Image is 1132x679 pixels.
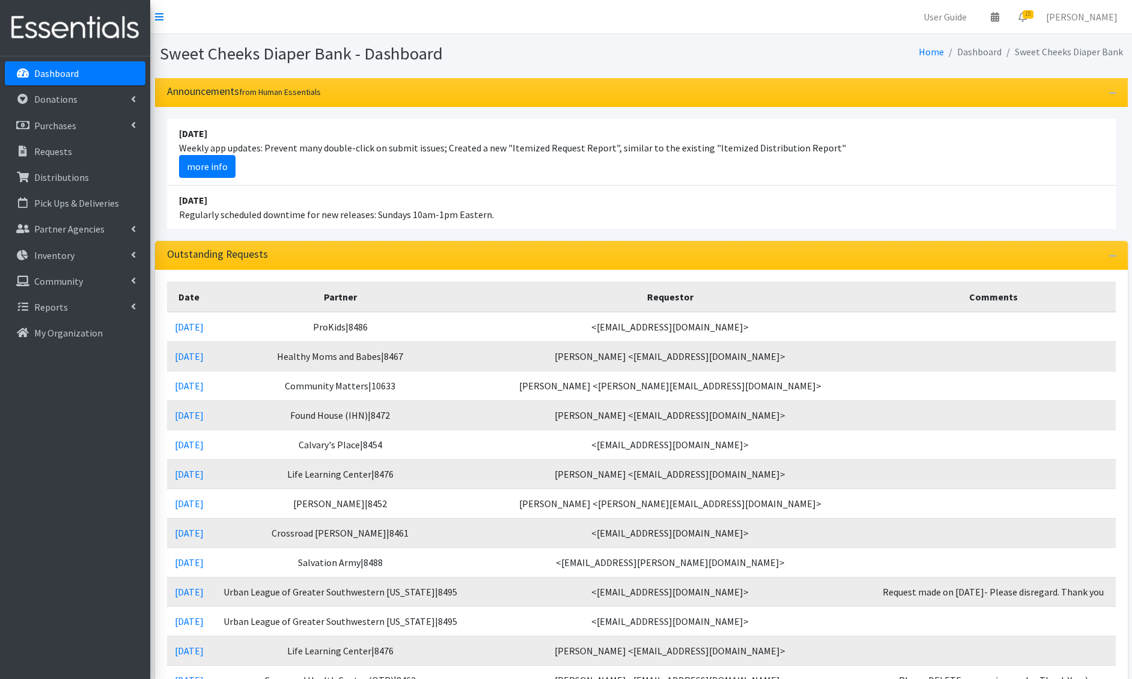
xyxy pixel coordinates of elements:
td: Found House (IHN)|8472 [211,400,469,430]
a: [DATE] [175,498,204,510]
td: [PERSON_NAME] <[PERSON_NAME][EMAIL_ADDRESS][DOMAIN_NAME]> [469,489,871,518]
h3: Outstanding Requests [167,248,268,261]
li: Sweet Cheeks Diaper Bank [1002,43,1123,61]
a: [DATE] [175,586,204,598]
td: Community Matters|10633 [211,371,469,400]
td: <[EMAIL_ADDRESS][DOMAIN_NAME]> [469,606,871,636]
p: Pick Ups & Deliveries [34,197,119,209]
a: Reports [5,295,145,319]
td: Salvation Army|8488 [211,547,469,577]
li: Dashboard [944,43,1002,61]
a: [DATE] [175,527,204,539]
span: 15 [1023,10,1033,19]
strong: [DATE] [179,194,207,206]
td: ProKids|8486 [211,312,469,342]
th: Comments [871,282,1115,312]
a: [DATE] [175,439,204,451]
strong: [DATE] [179,127,207,139]
td: <[EMAIL_ADDRESS][DOMAIN_NAME]> [469,312,871,342]
a: [DATE] [175,321,204,333]
td: [PERSON_NAME] <[EMAIL_ADDRESS][DOMAIN_NAME]> [469,636,871,665]
td: <[EMAIL_ADDRESS][PERSON_NAME][DOMAIN_NAME]> [469,547,871,577]
p: My Organization [34,327,103,339]
a: [DATE] [175,615,204,627]
td: [PERSON_NAME] <[EMAIL_ADDRESS][DOMAIN_NAME]> [469,459,871,489]
td: Healthy Moms and Babes|8467 [211,341,469,371]
a: Purchases [5,114,145,138]
small: from Human Essentials [239,87,321,97]
a: Partner Agencies [5,217,145,241]
h1: Sweet Cheeks Diaper Bank - Dashboard [160,43,637,64]
p: Distributions [34,171,89,183]
a: [DATE] [175,468,204,480]
a: Dashboard [5,61,145,85]
a: Home [919,46,944,58]
td: [PERSON_NAME]|8452 [211,489,469,518]
p: Inventory [34,249,75,261]
td: Life Learning Center|8476 [211,459,469,489]
a: [PERSON_NAME] [1036,5,1127,29]
p: Reports [34,301,68,313]
a: User Guide [914,5,976,29]
p: Donations [34,93,78,105]
a: Donations [5,87,145,111]
td: <[EMAIL_ADDRESS][DOMAIN_NAME]> [469,430,871,459]
td: [PERSON_NAME] <[EMAIL_ADDRESS][DOMAIN_NAME]> [469,400,871,430]
a: Pick Ups & Deliveries [5,191,145,215]
a: Requests [5,139,145,163]
img: HumanEssentials [5,8,145,48]
li: Regularly scheduled downtime for new releases: Sundays 10am-1pm Eastern. [167,186,1116,229]
a: [DATE] [175,409,204,421]
h3: Announcements [167,85,321,98]
th: Partner [211,282,469,312]
a: My Organization [5,321,145,345]
td: Crossroad [PERSON_NAME]|8461 [211,518,469,547]
td: Request made on [DATE]- Please disregard. Thank you [871,577,1115,606]
td: Calvary's Place|8454 [211,430,469,459]
th: Requestor [469,282,871,312]
p: Partner Agencies [34,223,105,235]
a: [DATE] [175,645,204,657]
p: Dashboard [34,67,79,79]
td: [PERSON_NAME] <[EMAIL_ADDRESS][DOMAIN_NAME]> [469,341,871,371]
td: <[EMAIL_ADDRESS][DOMAIN_NAME]> [469,518,871,547]
a: 15 [1009,5,1036,29]
p: Purchases [34,120,76,132]
a: more info [179,155,236,178]
a: [DATE] [175,380,204,392]
td: Urban League of Greater Southwestern [US_STATE]|8495 [211,606,469,636]
li: Weekly app updates: Prevent many double-click on submit issues; Created a new "Itemized Request R... [167,119,1116,186]
a: Distributions [5,165,145,189]
a: [DATE] [175,556,204,568]
a: Inventory [5,243,145,267]
p: Community [34,275,83,287]
td: [PERSON_NAME] <[PERSON_NAME][EMAIL_ADDRESS][DOMAIN_NAME]> [469,371,871,400]
th: Date [167,282,212,312]
td: Urban League of Greater Southwestern [US_STATE]|8495 [211,577,469,606]
p: Requests [34,145,72,157]
a: [DATE] [175,350,204,362]
td: <[EMAIL_ADDRESS][DOMAIN_NAME]> [469,577,871,606]
a: Community [5,269,145,293]
td: Life Learning Center|8476 [211,636,469,665]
